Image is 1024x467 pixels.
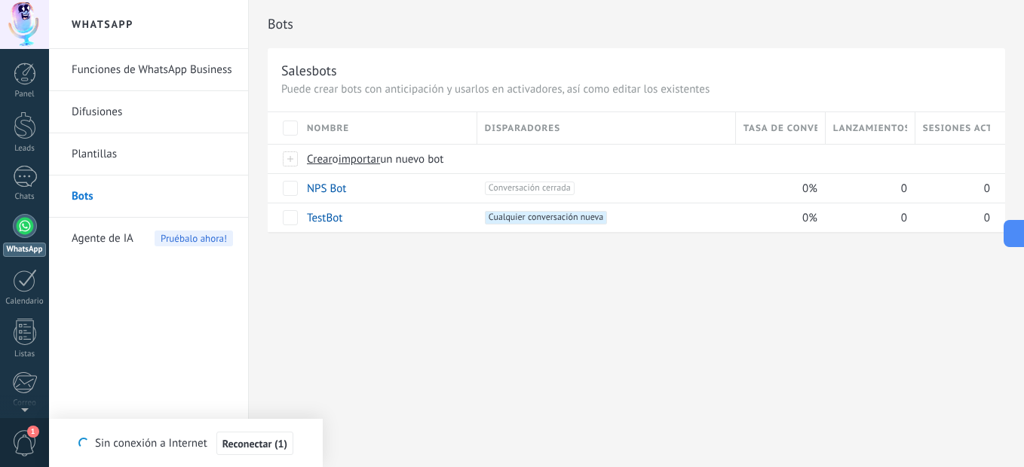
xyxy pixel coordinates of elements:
span: 0 [901,182,907,196]
span: un nuevo bot [380,152,443,166]
a: Agente de IAPruébalo ahora! [72,218,233,260]
span: Sesiones activas [923,121,990,136]
span: 0% [802,211,817,225]
span: Agente de IA [72,218,133,260]
p: Puede crear bots con anticipación y usarlos en activadores, así como editar los existentes [281,82,992,96]
a: Difusiones [72,91,233,133]
div: 0 [826,203,908,232]
span: Crear [307,152,333,166]
span: o [333,152,339,166]
div: Bots [915,145,990,173]
li: Plantillas [49,133,248,176]
li: Funciones de WhatsApp Business [49,49,248,91]
span: importar [339,152,381,166]
div: WhatsApp [3,243,46,257]
div: Listas [3,349,47,359]
div: Calendario [3,297,47,307]
h2: Bots [268,9,1005,39]
div: 0% [736,174,818,203]
span: 0 [984,211,990,225]
div: Salesbots [281,62,337,79]
span: Disparadores [485,121,560,136]
div: Bots [826,145,908,173]
span: Conversación cerrada [485,182,575,195]
div: 0 [826,174,908,203]
span: Lanzamientos totales [833,121,907,136]
span: Reconectar (1) [222,438,287,449]
div: 0 [915,174,990,203]
div: Panel [3,90,47,99]
li: Difusiones [49,91,248,133]
a: TestBot [307,211,342,225]
a: Plantillas [72,133,233,176]
span: 0 [984,182,990,196]
div: Sin conexión a Internet [78,431,293,456]
a: Bots [72,176,233,218]
span: Cualquier conversación nueva [485,211,607,224]
a: NPS Bot [307,182,346,196]
div: Chats [3,192,47,202]
span: Tasa de conversión [743,121,817,136]
span: 0 [901,211,907,225]
li: Bots [49,176,248,218]
div: Leads [3,144,47,154]
li: Agente de IA [49,218,248,259]
span: Pruébalo ahora! [155,230,233,246]
button: Reconectar (1) [216,432,293,456]
div: 0% [736,203,818,232]
span: Nombre [307,121,349,136]
a: Funciones de WhatsApp Business [72,49,233,91]
span: 0% [802,182,817,196]
span: 1 [27,426,39,438]
div: 0 [915,203,990,232]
